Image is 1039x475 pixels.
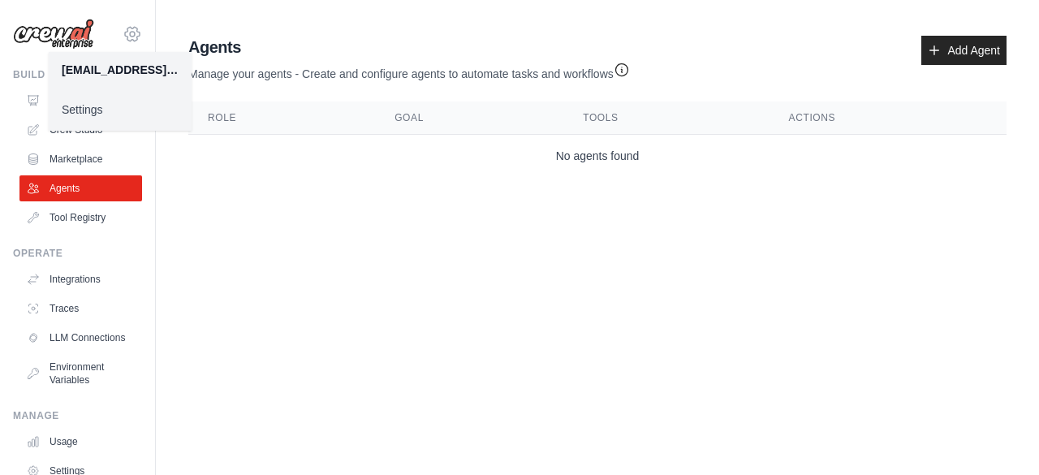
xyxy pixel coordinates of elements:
a: Traces [19,296,142,322]
a: Automations [19,88,142,114]
a: Environment Variables [19,354,142,393]
th: Goal [375,101,563,135]
div: [EMAIL_ADDRESS][DOMAIN_NAME] [62,62,179,78]
th: Role [188,101,375,135]
div: Manage [13,409,142,422]
a: Agents [19,175,142,201]
th: Actions [770,101,1007,135]
img: Logo [13,19,94,50]
div: Operate [13,247,142,260]
a: Add Agent [921,36,1007,65]
a: Tool Registry [19,205,142,231]
a: Settings [49,95,192,124]
a: Usage [19,429,142,455]
a: Integrations [19,266,142,292]
a: Marketplace [19,146,142,172]
th: Tools [563,101,769,135]
div: Build [13,68,142,81]
h2: Agents [188,36,630,58]
a: LLM Connections [19,325,142,351]
p: Manage your agents - Create and configure agents to automate tasks and workflows [188,58,630,82]
td: No agents found [188,135,1007,178]
a: Crew Studio [19,117,142,143]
